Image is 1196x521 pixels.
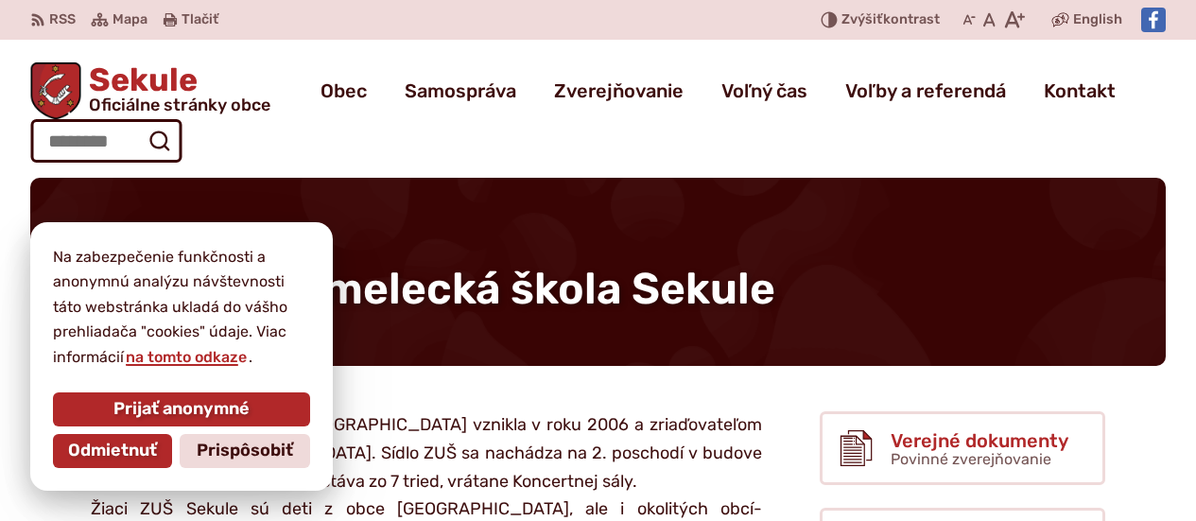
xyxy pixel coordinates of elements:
span: Tlačiť [182,12,218,28]
span: Sekule [81,64,270,113]
span: English [1073,9,1122,31]
span: Povinné zverejňovanie [891,450,1051,468]
span: Oficiálne stránky obce [89,96,270,113]
span: Základná umelecká škola Sekule [91,263,775,315]
span: Zvýšiť [841,11,883,27]
a: Voľný čas [721,64,807,117]
a: Obec [321,64,367,117]
p: Na zabezpečenie funkčnosti a anonymnú analýzu návštevnosti táto webstránka ukladá do vášho prehli... [53,245,310,370]
span: RSS [49,9,76,31]
span: Odmietnuť [68,441,157,461]
button: Prispôsobiť [180,434,310,468]
a: Zverejňovanie [554,64,684,117]
img: Prejsť na domovskú stránku [30,62,81,119]
span: Prijať anonymné [113,399,250,420]
a: Logo Sekule, prejsť na domovskú stránku. [30,62,270,119]
button: Odmietnuť [53,434,172,468]
span: Verejné dokumenty [891,430,1068,451]
img: Prejsť na Facebook stránku [1141,8,1166,32]
span: kontrast [841,12,940,28]
span: Prispôsobiť [197,441,293,461]
a: English [1069,9,1126,31]
span: Mapa [113,9,147,31]
button: Prijať anonymné [53,392,310,426]
a: Samospráva [405,64,516,117]
a: Voľby a referendá [845,64,1006,117]
a: Verejné dokumenty Povinné zverejňovanie [820,411,1105,485]
a: na tomto odkaze [124,348,249,366]
a: Kontakt [1044,64,1116,117]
